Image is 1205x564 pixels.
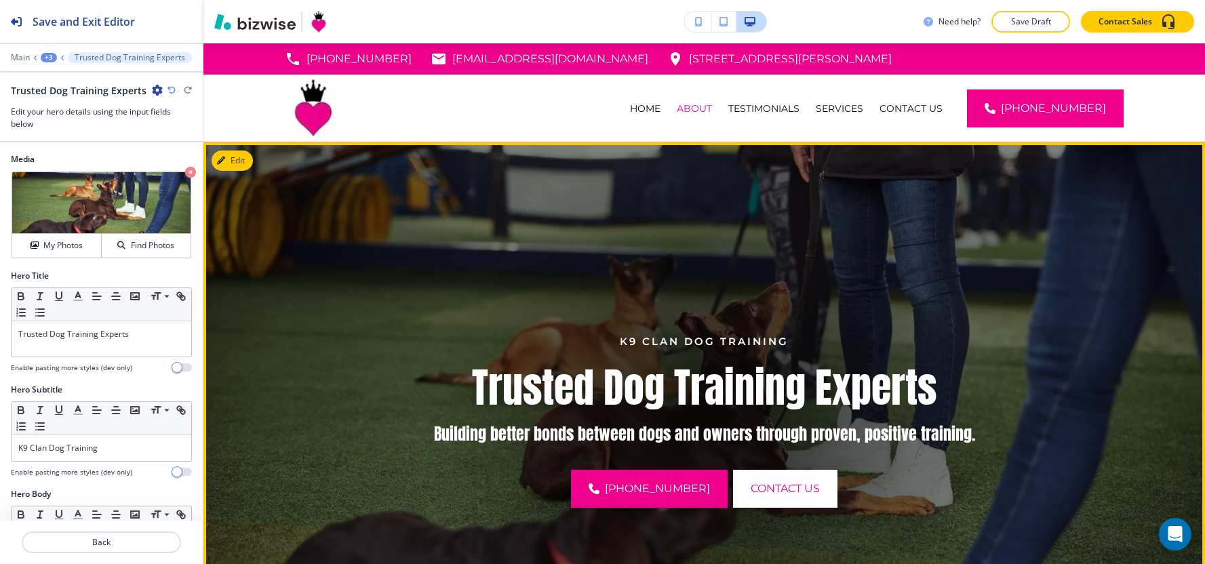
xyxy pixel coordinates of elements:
p: HOME [630,102,660,115]
img: Your Logo [308,11,330,33]
a: [STREET_ADDRESS][PERSON_NAME] [667,49,892,69]
p: K9 Clan Dog Training [18,442,184,454]
span: contact us [751,481,820,497]
button: Edit [212,150,253,171]
h4: Enable pasting more styles (dev only) [11,363,132,373]
p: Building better bonds between dogs and owners through proven, positive training. [362,424,1046,444]
img: Bizwise Logo [214,14,296,30]
h2: Save and Exit Editor [33,14,135,30]
button: +3 [41,53,57,62]
a: [PHONE_NUMBER] [285,49,412,69]
div: Open Intercom Messenger [1159,518,1191,550]
button: Find Photos [102,234,191,258]
h2: Hero Title [11,270,49,282]
a: [PHONE_NUMBER] [571,470,728,508]
p: Back [23,536,180,548]
p: TESTIMONIALS [728,102,799,115]
p: ABOUT [677,102,712,115]
h2: Hero Body [11,488,51,500]
h3: Edit your hero details using the input fields below [11,106,192,130]
p: Trusted Dog Training Experts [18,328,184,340]
img: K9 Clan Dog Training [285,79,342,136]
h3: Need help? [939,16,981,28]
h2: Media [11,153,192,165]
div: My PhotosFind Photos [11,171,192,259]
p: Contact Sales [1099,16,1152,28]
button: Contact Sales [1081,11,1194,33]
p: Save Draft [1009,16,1052,28]
h4: Enable pasting more styles (dev only) [11,467,132,477]
span: [PHONE_NUMBER] [605,481,710,497]
button: Save Draft [991,11,1070,33]
h4: My Photos [43,239,83,251]
p: SERVICES [816,102,863,115]
button: My Photos [12,234,102,258]
button: Back [22,531,181,553]
h2: Hero Subtitle [11,384,62,396]
p: [STREET_ADDRESS][PERSON_NAME] [689,49,892,69]
p: Trusted Dog Training Experts [362,363,1046,411]
button: Main [11,53,30,62]
a: [PHONE_NUMBER] [967,89,1124,127]
p: Trusted Dog Training Experts [75,53,185,62]
a: [EMAIL_ADDRESS][DOMAIN_NAME] [431,49,648,69]
button: Trusted Dog Training Experts [68,52,192,63]
p: CONTACT US [880,102,943,115]
p: [PHONE_NUMBER] [307,49,412,69]
p: [EMAIL_ADDRESS][DOMAIN_NAME] [452,49,648,69]
h4: Find Photos [131,239,174,251]
h2: Trusted Dog Training Experts [11,83,146,98]
p: K9 Clan Dog Training [362,334,1046,350]
button: contact us [733,470,837,508]
span: [PHONE_NUMBER] [1001,100,1106,117]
